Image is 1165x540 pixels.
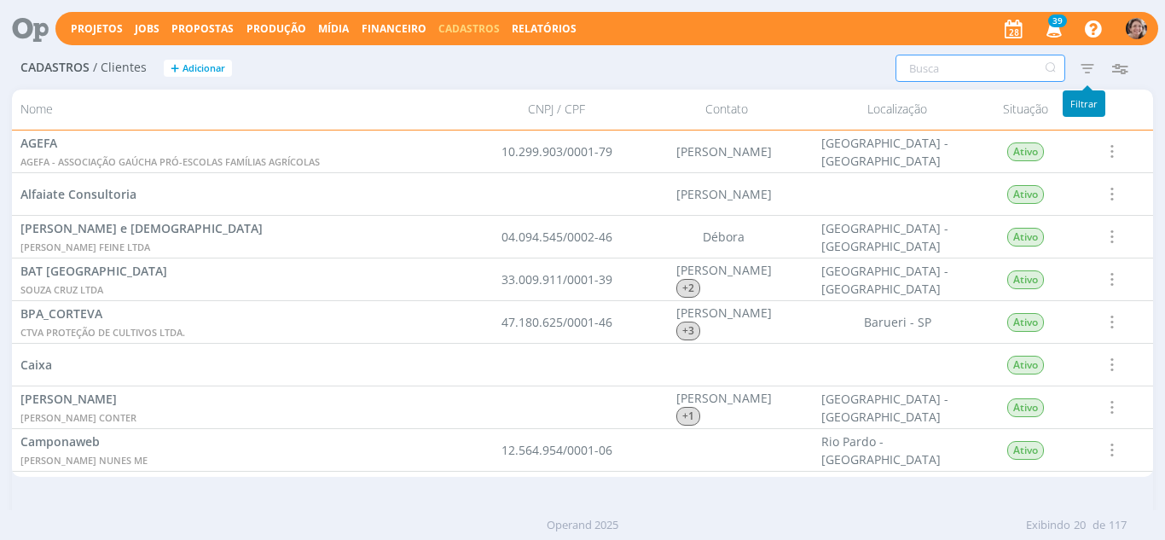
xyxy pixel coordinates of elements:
div: Localização [812,95,982,125]
button: Produção [241,22,311,36]
span: [PERSON_NAME] e [DEMOGRAPHIC_DATA] [20,220,263,236]
span: +3 [675,322,699,340]
a: BPA_CORTEVACTVA PROTEÇÃO DE CULTIVOS LTDA. [20,305,185,340]
div: Contato [641,95,812,125]
span: Débora [703,229,745,245]
span: Ativo [1007,441,1044,460]
span: AGEFA [20,135,57,151]
span: BAT [GEOGRAPHIC_DATA] [20,263,167,279]
a: Produção [246,21,306,36]
div: 10.299.903/0001-79 [471,131,641,172]
div: 47.180.625/0001-46 [471,301,641,343]
span: CTVA PROTEÇÃO DE CULTIVOS LTDA. [20,326,185,339]
span: Caixa [20,357,52,373]
button: +Adicionar [164,60,232,78]
span: Ativo [1007,356,1044,375]
input: Busca [895,55,1065,82]
span: [GEOGRAPHIC_DATA] - [GEOGRAPHIC_DATA] [820,135,948,169]
a: Relatórios [512,21,577,36]
a: Mídia [318,21,349,36]
a: Alfaiate Consultoria [20,185,136,203]
span: [PERSON_NAME] [675,262,771,278]
span: Cadastros [20,61,90,75]
a: Caixa [20,356,52,374]
a: [PERSON_NAME][PERSON_NAME] CONTER [20,390,136,426]
span: + [171,60,179,78]
div: CNPJ / CPF [471,95,641,125]
span: Barueri - SP [864,314,931,330]
span: AGEFA - ASSOCIAÇÃO GAÚCHA PRÓ-ESCOLAS FAMÍLIAS AGRÍCOLAS [20,155,320,168]
button: Mídia [313,22,354,36]
button: Projetos [66,22,128,36]
span: [GEOGRAPHIC_DATA] - [GEOGRAPHIC_DATA] [820,220,948,254]
a: Projetos [71,21,123,36]
button: 39 [1035,14,1070,44]
span: [GEOGRAPHIC_DATA] - [GEOGRAPHIC_DATA] [820,391,948,425]
a: BAT [GEOGRAPHIC_DATA]SOUZA CRUZ LTDA [20,262,167,298]
span: Alfaiate Consultoria [20,186,136,202]
span: Ativo [1007,313,1044,332]
a: Financeiro [362,21,426,36]
span: Cadastros [438,21,500,36]
a: AGEFAAGEFA - ASSOCIAÇÃO GAÚCHA PRÓ-ESCOLAS FAMÍLIAS AGRÍCOLAS [20,134,320,170]
button: Relatórios [507,22,582,36]
span: Ativo [1007,270,1044,289]
span: BPA_CORTEVA [20,305,102,322]
button: A [1125,14,1148,44]
span: +1 [675,407,699,426]
div: 33.009.911/0001-39 [471,258,641,300]
div: Filtrar [1063,90,1105,117]
span: Camponaweb [20,433,100,450]
div: 12.564.954/0001-06 [471,429,641,471]
a: Camponaweb[PERSON_NAME] NUNES ME [20,433,148,468]
span: [PERSON_NAME] [675,390,771,406]
span: [PERSON_NAME] [20,391,117,407]
button: Jobs [130,22,165,36]
span: [PERSON_NAME] [675,143,771,160]
span: [PERSON_NAME] NUNES ME [20,454,148,467]
span: / Clientes [93,61,147,75]
span: SOUZA CRUZ LTDA [20,283,103,296]
span: Exibindo [1026,517,1070,534]
div: Nome [12,95,472,125]
span: [PERSON_NAME] [675,186,771,202]
span: 39 [1048,15,1067,27]
a: Jobs [135,21,159,36]
span: [PERSON_NAME] FEINE LTDA [20,241,150,253]
span: Propostas [171,21,234,36]
div: 04.094.545/0002-46 [471,216,641,258]
span: Ativo [1007,142,1044,161]
span: 117 [1109,517,1127,534]
span: 20 [1074,517,1086,534]
span: +2 [675,279,699,298]
span: Ativo [1007,398,1044,417]
span: [GEOGRAPHIC_DATA] - [GEOGRAPHIC_DATA] [820,263,948,297]
span: Adicionar [183,63,225,74]
a: [PERSON_NAME] e [DEMOGRAPHIC_DATA][PERSON_NAME] FEINE LTDA [20,219,263,255]
span: Ativo [1007,185,1044,204]
span: Rio Pardo - [GEOGRAPHIC_DATA] [820,433,940,467]
img: A [1126,18,1147,39]
div: Situação [982,95,1068,125]
span: de [1093,517,1105,534]
span: [PERSON_NAME] CONTER [20,411,136,424]
button: Financeiro [356,22,432,36]
span: Ativo [1007,228,1044,247]
button: Cadastros [433,22,505,36]
button: Propostas [166,22,239,36]
span: [PERSON_NAME] [675,305,771,321]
